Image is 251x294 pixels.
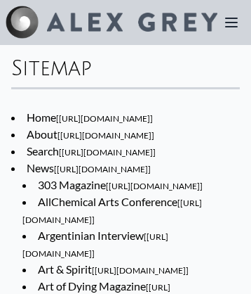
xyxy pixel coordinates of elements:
[11,56,240,87] div: Sitemap
[59,147,156,158] span: [[URL][DOMAIN_NAME]]
[57,130,154,141] span: [[URL][DOMAIN_NAME]]
[56,113,153,124] span: [[URL][DOMAIN_NAME]]
[38,178,203,191] a: 303 Magazine[[URL][DOMAIN_NAME]]
[22,195,202,225] a: AllChemical Arts Conference[[URL][DOMAIN_NAME]]
[27,127,154,141] a: About[[URL][DOMAIN_NAME]]
[27,161,151,174] a: News[[URL][DOMAIN_NAME]]
[38,262,189,276] a: Art & Spirit[[URL][DOMAIN_NAME]]
[106,181,203,191] span: [[URL][DOMAIN_NAME]]
[54,164,151,174] span: [[URL][DOMAIN_NAME]]
[22,229,168,259] a: Argentinian Interview[[URL][DOMAIN_NAME]]
[27,144,156,158] a: Search[[URL][DOMAIN_NAME]]
[27,110,153,124] a: Home[[URL][DOMAIN_NAME]]
[92,265,189,276] span: [[URL][DOMAIN_NAME]]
